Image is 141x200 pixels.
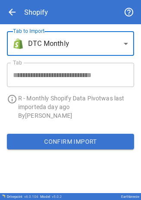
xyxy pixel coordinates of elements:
span: arrow_back [7,7,17,17]
span: DTC Monthly [28,39,69,49]
label: Tab [13,59,22,66]
span: v 6.0.106 [24,195,38,199]
span: v 5.0.2 [52,195,62,199]
img: brand icon not found [13,39,23,49]
p: R - Monthly Shopify Data Pivot was last imported a day ago [18,94,134,111]
div: Earthbreeze [121,195,139,199]
div: Shopify [24,8,48,16]
div: Drivepoint [7,195,38,199]
button: Confirm Import [7,134,134,149]
span: info_outline [7,94,17,104]
p: By [PERSON_NAME] [18,111,134,120]
label: Tab to Import [13,27,45,35]
img: Drivepoint [2,194,5,198]
div: Model [40,195,62,199]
